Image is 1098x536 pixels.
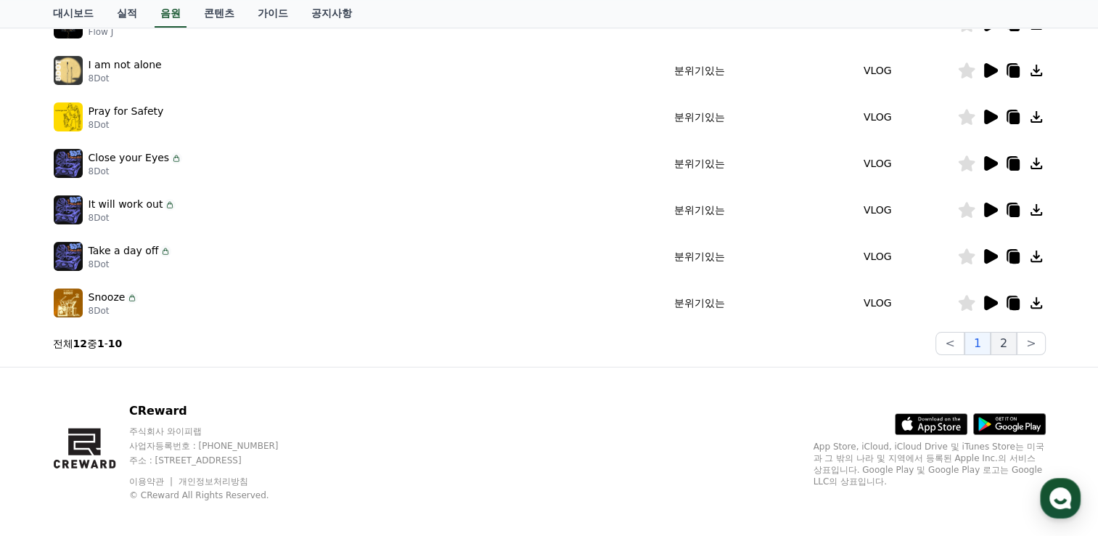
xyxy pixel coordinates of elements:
[89,119,164,131] p: 8Dot
[798,233,957,280] td: VLOG
[129,402,306,420] p: CReward
[187,415,279,452] a: 설정
[798,280,957,326] td: VLOG
[601,280,798,326] td: 분위기있는
[89,104,164,119] p: Pray for Safety
[54,102,83,131] img: music
[4,415,96,452] a: 홈
[935,332,964,355] button: <
[601,94,798,140] td: 분위기있는
[89,259,172,270] p: 8Dot
[108,338,122,349] strong: 10
[129,455,306,466] p: 주소 : [STREET_ADDRESS]
[129,440,306,452] p: 사업자등록번호 : [PHONE_NUMBER]
[224,437,242,449] span: 설정
[798,94,957,140] td: VLOG
[991,332,1017,355] button: 2
[54,56,83,85] img: music
[54,195,83,224] img: music
[54,288,83,317] img: music
[601,233,798,280] td: 분위기있는
[89,305,139,317] p: 8Dot
[89,150,170,166] p: Close your Eyes
[798,47,957,94] td: VLOG
[73,338,87,349] strong: 12
[129,490,306,501] p: © CReward All Rights Reserved.
[601,140,798,187] td: 분위기있는
[129,426,306,437] p: 주식회사 와이피랩
[89,73,162,84] p: 8Dot
[133,438,150,450] span: 대화
[89,243,159,259] p: Take a day off
[89,166,183,177] p: 8Dot
[89,57,162,73] p: I am not alone
[53,336,123,351] p: 전체 중 -
[179,476,248,487] a: 개인정보처리방침
[798,140,957,187] td: VLOG
[96,415,187,452] a: 대화
[89,290,126,305] p: Snooze
[54,149,83,178] img: music
[129,476,175,487] a: 이용약관
[54,242,83,271] img: music
[798,187,957,233] td: VLOG
[964,332,991,355] button: 1
[814,441,1046,487] p: App Store, iCloud, iCloud Drive 및 iTunes Store는 미국과 그 밖의 나라 및 지역에서 등록된 Apple Inc.의 서비스 상표입니다. Goo...
[46,437,54,449] span: 홈
[601,187,798,233] td: 분위기있는
[601,47,798,94] td: 분위기있는
[1017,332,1045,355] button: >
[89,212,176,224] p: 8Dot
[89,26,163,38] p: Flow J
[89,197,163,212] p: It will work out
[97,338,105,349] strong: 1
